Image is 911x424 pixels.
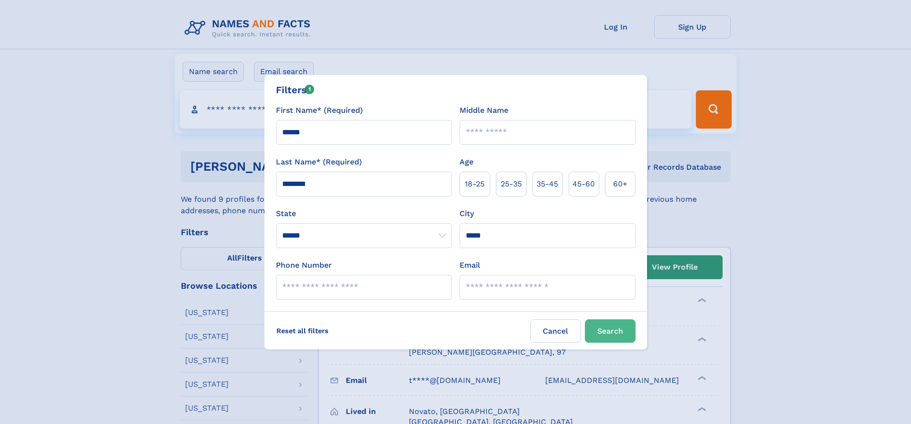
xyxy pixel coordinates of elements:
label: Cancel [530,319,581,343]
label: State [276,208,452,219]
label: Age [460,156,473,168]
div: Filters [276,83,315,97]
label: First Name* (Required) [276,105,363,116]
span: 60+ [613,178,627,190]
label: Phone Number [276,260,332,271]
label: Email [460,260,480,271]
span: 25‑35 [501,178,522,190]
button: Search [585,319,636,343]
span: 45‑60 [572,178,595,190]
label: City [460,208,474,219]
span: 35‑45 [537,178,558,190]
label: Last Name* (Required) [276,156,362,168]
span: 18‑25 [465,178,484,190]
label: Middle Name [460,105,508,116]
label: Reset all filters [270,319,335,342]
